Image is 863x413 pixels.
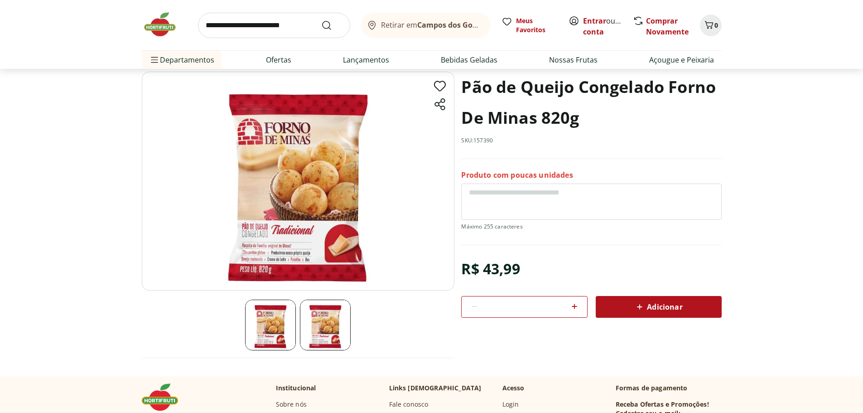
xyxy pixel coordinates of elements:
[266,54,291,65] a: Ofertas
[389,400,429,409] a: Fale conosco
[461,72,721,133] h1: Pão de Queijo Congelado Forno De Minas 820g
[649,54,714,65] a: Açougue e Peixaria
[502,400,519,409] a: Login
[276,384,316,393] p: Institucional
[501,16,558,34] a: Meus Favoritos
[502,384,525,393] p: Acesso
[549,54,598,65] a: Nossas Frutas
[516,16,558,34] span: Meus Favoritos
[142,11,187,38] img: Hortifruti
[461,170,573,180] p: Produto com poucas unidades
[389,384,482,393] p: Links [DEMOGRAPHIC_DATA]
[321,20,343,31] button: Submit Search
[583,15,623,37] span: ou
[583,16,633,37] a: Criar conta
[616,400,709,409] h3: Receba Ofertas e Promoções!
[149,49,160,71] button: Menu
[700,15,722,36] button: Carrinho
[142,72,454,291] img: Principal
[361,13,491,38] button: Retirar emCampos dos Goytacazes/[GEOGRAPHIC_DATA]
[461,137,493,144] p: SKU: 157390
[616,384,722,393] p: Formas de pagamento
[142,384,187,411] img: Hortifruti
[149,49,214,71] span: Departamentos
[381,21,481,29] span: Retirar em
[343,54,389,65] a: Lançamentos
[300,300,351,350] img: Principal
[276,400,307,409] a: Sobre nós
[634,301,682,312] span: Adicionar
[441,54,497,65] a: Bebidas Geladas
[583,16,606,26] a: Entrar
[245,300,296,350] img: Principal
[198,13,350,38] input: search
[461,256,520,282] div: R$ 43,99
[596,296,722,318] button: Adicionar
[417,20,582,30] b: Campos dos Goytacazes/[GEOGRAPHIC_DATA]
[646,16,689,37] a: Comprar Novamente
[714,21,718,29] span: 0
